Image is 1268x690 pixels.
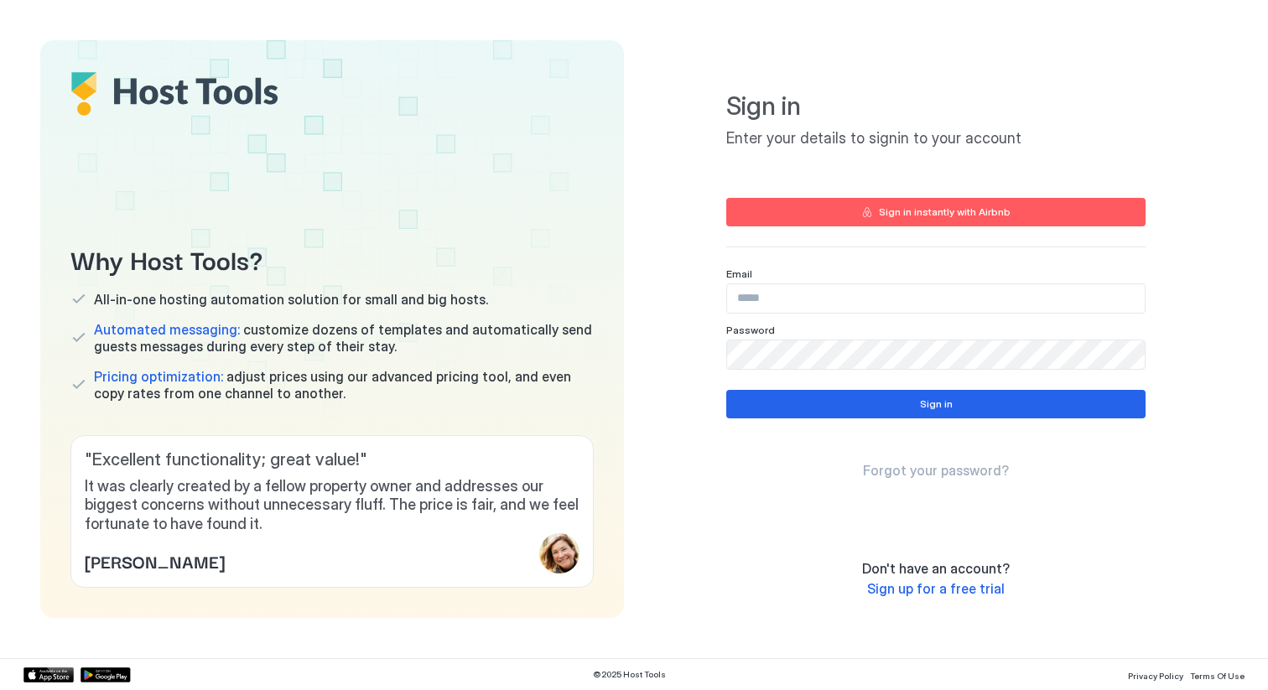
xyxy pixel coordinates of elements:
a: Terms Of Use [1190,666,1245,683]
span: " Excellent functionality; great value! " [85,449,579,470]
span: Forgot your password? [863,462,1009,479]
div: Sign in instantly with Airbnb [879,205,1011,220]
span: adjust prices using our advanced pricing tool, and even copy rates from one channel to another. [94,368,594,402]
button: Sign in [726,390,1146,418]
span: Pricing optimization: [94,368,223,385]
input: Input Field [727,340,1145,369]
span: Why Host Tools? [70,240,594,278]
a: App Store [23,667,74,682]
a: Sign up for a free trial [867,580,1005,598]
span: Sign up for a free trial [867,580,1005,597]
a: Google Play Store [81,667,131,682]
a: Forgot your password? [863,462,1009,480]
span: All-in-one hosting automation solution for small and big hosts. [94,291,488,308]
button: Sign in instantly with Airbnb [726,198,1146,226]
div: Sign in [920,397,953,412]
span: Terms Of Use [1190,671,1245,681]
span: © 2025 Host Tools [593,669,666,680]
span: Don't have an account? [862,560,1010,577]
span: Enter your details to signin to your account [726,129,1146,148]
span: Email [726,267,752,280]
div: profile [539,533,579,573]
span: Privacy Policy [1128,671,1183,681]
span: customize dozens of templates and automatically send guests messages during every step of their s... [94,321,594,355]
span: [PERSON_NAME] [85,548,225,573]
a: Privacy Policy [1128,666,1183,683]
span: Automated messaging: [94,321,240,338]
span: It was clearly created by a fellow property owner and addresses our biggest concerns without unne... [85,477,579,534]
span: Password [726,324,775,336]
span: Sign in [726,91,1146,122]
input: Input Field [727,284,1145,313]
